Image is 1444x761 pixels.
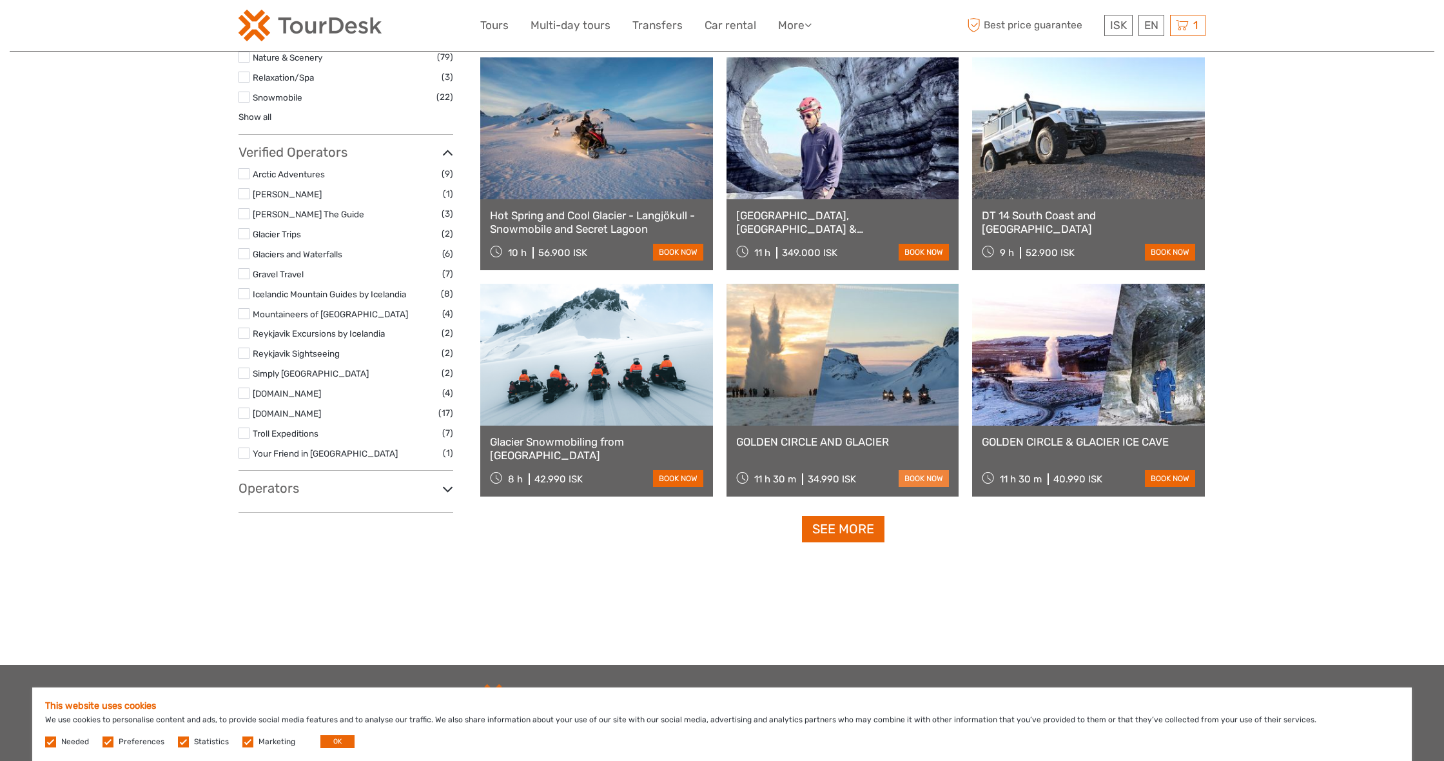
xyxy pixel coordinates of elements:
[253,269,304,279] a: Gravel Travel
[1000,247,1014,259] span: 9 h
[1145,470,1195,487] a: book now
[443,446,453,460] span: (1)
[508,473,523,485] span: 8 h
[442,166,453,181] span: (9)
[899,470,949,487] a: book now
[253,52,322,63] a: Nature & Scenery
[736,435,950,448] a: GOLDEN CIRCLE AND GLACIER
[632,16,683,35] a: Transfers
[754,247,770,259] span: 11 h
[1000,473,1042,485] span: 11 h 30 m
[253,309,408,319] a: Mountaineers of [GEOGRAPHIC_DATA]
[45,700,1399,711] h5: This website uses cookies
[538,247,587,259] div: 56.900 ISK
[442,366,453,380] span: (2)
[18,23,146,33] p: We're away right now. Please check back later!
[442,70,453,84] span: (3)
[253,428,318,439] a: Troll Expeditions
[253,209,364,219] a: [PERSON_NAME] The Guide
[480,16,509,35] a: Tours
[736,209,950,235] a: [GEOGRAPHIC_DATA], [GEOGRAPHIC_DATA] & [GEOGRAPHIC_DATA] Private
[964,15,1101,36] span: Best price guarantee
[754,473,796,485] span: 11 h 30 m
[441,286,453,301] span: (8)
[442,426,453,440] span: (7)
[253,289,406,299] a: Icelandic Mountain Guides by Icelandia
[148,20,164,35] button: Open LiveChat chat widget
[442,226,453,241] span: (2)
[253,92,302,103] a: Snowmobile
[442,266,453,281] span: (7)
[1026,247,1075,259] div: 52.900 ISK
[253,328,385,339] a: Reykjavik Excursions by Icelandia
[1145,244,1195,261] a: book now
[1110,19,1127,32] span: ISK
[480,684,597,710] img: td-logo-white.png
[259,736,295,747] label: Marketing
[438,406,453,420] span: (17)
[239,144,453,160] h3: Verified Operators
[982,435,1195,448] a: GOLDEN CIRCLE & GLACIER ICE CAVE
[442,246,453,261] span: (6)
[705,16,756,35] a: Car rental
[253,408,321,419] a: [DOMAIN_NAME]
[653,470,703,487] a: book now
[442,206,453,221] span: (3)
[436,90,453,104] span: (22)
[1138,15,1164,36] div: EN
[1191,19,1200,32] span: 1
[982,209,1195,235] a: DT 14 South Coast and [GEOGRAPHIC_DATA]
[253,72,314,83] a: Relaxation/Spa
[531,16,610,35] a: Multi-day tours
[782,247,837,259] div: 349.000 ISK
[490,435,703,462] a: Glacier Snowmobiling from [GEOGRAPHIC_DATA]
[32,687,1412,761] div: We use cookies to personalise content and ads, to provide social media features and to analyse ou...
[239,10,382,41] img: 120-15d4194f-c635-41b9-a512-a3cb382bfb57_logo_small.png
[508,247,527,259] span: 10 h
[320,735,355,748] button: OK
[253,368,369,379] a: Simply [GEOGRAPHIC_DATA]
[442,386,453,400] span: (4)
[778,16,812,35] a: More
[194,736,229,747] label: Statistics
[534,473,583,485] div: 42.990 ISK
[253,388,321,399] a: [DOMAIN_NAME]
[808,473,856,485] div: 34.990 ISK
[653,244,703,261] a: book now
[253,169,325,179] a: Arctic Adventures
[61,736,89,747] label: Needed
[253,229,301,239] a: Glacier Trips
[442,326,453,341] span: (2)
[1053,473,1102,485] div: 40.990 ISK
[899,244,949,261] a: book now
[239,112,271,122] a: Show all
[253,448,398,459] a: Your Friend in [GEOGRAPHIC_DATA]
[239,480,453,496] h3: Operators
[490,209,703,235] a: Hot Spring and Cool Glacier - Langjökull - Snowmobile and Secret Lagoon
[437,50,453,64] span: (79)
[802,516,884,542] a: See more
[442,346,453,361] span: (2)
[253,249,342,259] a: Glaciers and Waterfalls
[119,736,164,747] label: Preferences
[443,186,453,201] span: (1)
[442,306,453,321] span: (4)
[253,189,322,199] a: [PERSON_NAME]
[253,348,340,359] a: Reykjavik Sightseeing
